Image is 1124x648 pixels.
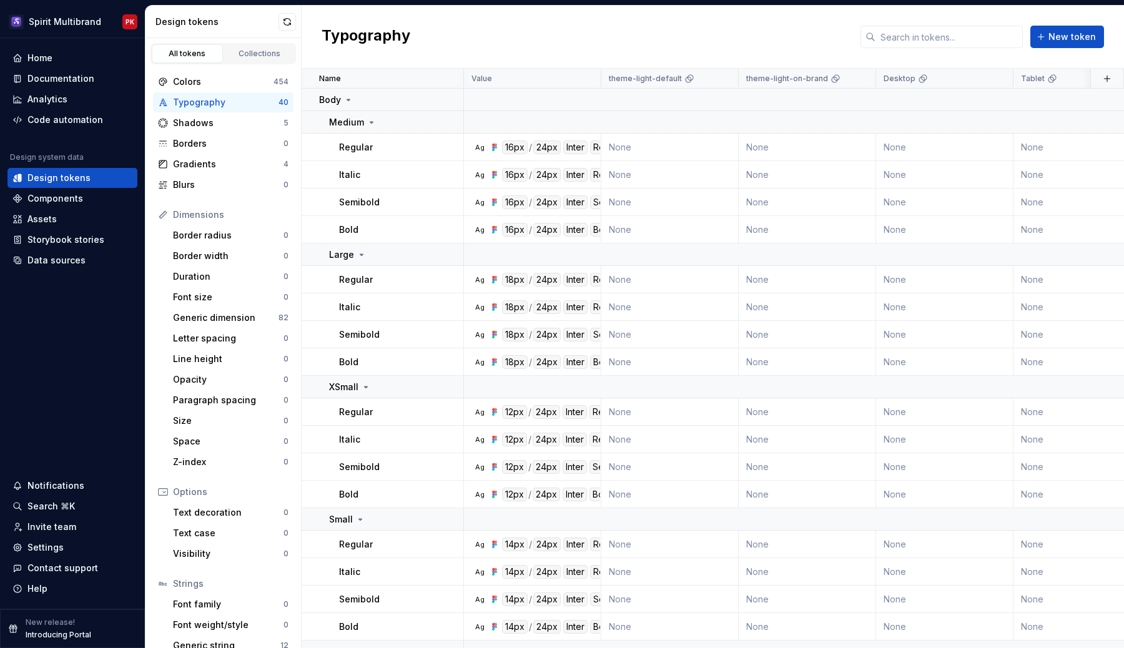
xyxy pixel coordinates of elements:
p: Medium [329,116,364,129]
td: None [601,321,739,348]
div: Contact support [27,562,98,574]
div: 24px [533,223,561,237]
p: Regular [339,273,373,286]
td: None [739,481,876,508]
div: / [529,223,532,237]
div: 12px [502,405,527,419]
div: 0 [283,599,288,609]
div: Font family [173,598,283,611]
p: Italic [339,169,360,181]
td: None [601,558,739,586]
div: Inter [563,592,588,606]
div: Home [27,52,52,64]
a: Invite team [7,517,137,537]
td: None [601,266,739,293]
div: 0 [283,375,288,385]
div: Regular italic [590,565,649,579]
div: Inter [563,538,588,551]
div: / [529,538,532,551]
div: Opacity [173,373,283,386]
a: Opacity0 [168,370,293,390]
div: 24px [533,195,561,209]
div: Inter [563,405,587,419]
td: None [876,613,1013,641]
div: 0 [283,549,288,559]
a: Text case0 [168,523,293,543]
div: 24px [533,328,561,341]
div: 24px [533,300,561,314]
td: None [739,558,876,586]
div: 16px [502,168,528,182]
div: Ag [475,330,485,340]
button: Help [7,579,137,599]
a: Settings [7,538,137,557]
div: PK [126,17,134,27]
div: Ag [475,142,485,152]
div: / [529,195,532,209]
td: None [876,481,1013,508]
div: Text case [173,527,283,539]
div: Bold [590,355,615,369]
td: None [876,266,1013,293]
div: Colors [173,76,274,88]
td: None [739,586,876,613]
a: Documentation [7,69,137,89]
div: 4 [283,159,288,169]
td: None [876,586,1013,613]
td: None [601,531,739,558]
td: None [601,586,739,613]
div: All tokens [156,49,219,59]
p: theme-light-default [609,74,682,84]
div: Inter [563,140,588,154]
div: Ag [475,302,485,312]
div: Visibility [173,547,283,560]
div: Options [173,486,288,498]
p: Large [329,248,354,261]
div: / [529,300,532,314]
div: Font size [173,291,283,303]
div: Ag [475,197,485,207]
div: 14px [502,538,528,551]
p: Semibold [339,328,380,341]
div: 12px [502,488,527,501]
div: 0 [283,436,288,446]
div: Regular [589,405,628,419]
div: Inter [563,433,587,446]
div: Duration [173,270,283,283]
td: None [876,426,1013,453]
td: None [739,348,876,376]
a: Border width0 [168,246,293,266]
a: Font family0 [168,594,293,614]
a: Paragraph spacing0 [168,390,293,410]
p: Semibold [339,196,380,209]
div: 18px [502,355,528,369]
div: 12px [502,433,527,446]
td: None [739,613,876,641]
p: Bold [339,488,358,501]
td: None [739,398,876,426]
div: Collections [229,49,291,59]
div: Borders [173,137,283,150]
div: Inter [563,300,588,314]
td: None [876,134,1013,161]
a: Visibility0 [168,544,293,564]
a: Code automation [7,110,137,130]
a: Space0 [168,431,293,451]
div: 12px [502,460,527,474]
div: / [529,565,532,579]
a: Assets [7,209,137,229]
a: Line height0 [168,349,293,369]
a: Duration0 [168,267,293,287]
div: Z-index [173,456,283,468]
div: 0 [283,416,288,426]
span: New token [1048,31,1096,43]
div: Storybook stories [27,233,104,246]
div: 0 [283,230,288,240]
td: None [601,134,739,161]
div: Ag [475,567,485,577]
p: Introducing Portal [26,630,91,640]
p: theme-light-on-brand [746,74,828,84]
td: None [876,531,1013,558]
a: Analytics [7,89,137,109]
input: Search in tokens... [875,26,1023,48]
